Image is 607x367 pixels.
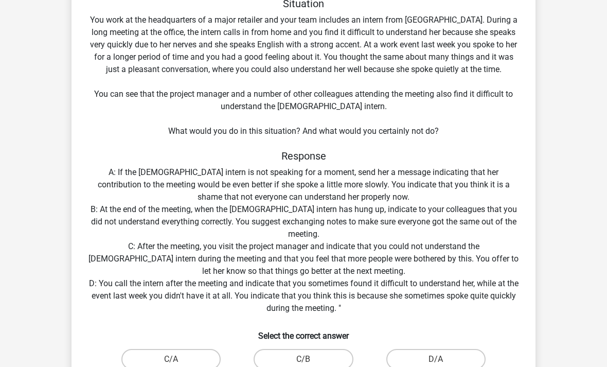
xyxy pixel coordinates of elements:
[88,150,519,163] h5: Response
[88,323,519,341] h6: Select the correct answer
